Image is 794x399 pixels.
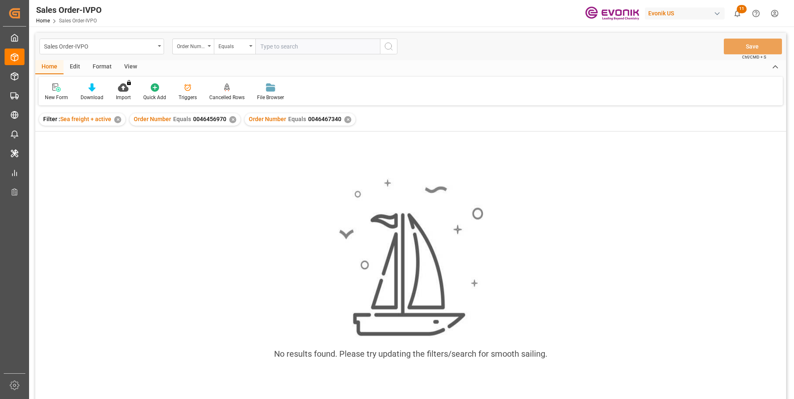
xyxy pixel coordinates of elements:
[257,94,284,101] div: File Browser
[172,39,214,54] button: open menu
[39,39,164,54] button: open menu
[86,60,118,74] div: Format
[118,60,143,74] div: View
[179,94,197,101] div: Triggers
[645,5,728,21] button: Evonik US
[81,94,103,101] div: Download
[338,178,483,338] img: smooth_sailing.jpeg
[193,116,226,122] span: 0046456970
[742,54,766,60] span: Ctrl/CMD + S
[255,39,380,54] input: Type to search
[645,7,725,19] div: Evonik US
[274,348,547,360] div: No results found. Please try updating the filters/search for smooth sailing.
[380,39,397,54] button: search button
[134,116,171,122] span: Order Number
[177,41,205,50] div: Order Number
[209,94,245,101] div: Cancelled Rows
[214,39,255,54] button: open menu
[344,116,351,123] div: ✕
[45,94,68,101] div: New Form
[44,41,155,51] div: Sales Order-IVPO
[249,116,286,122] span: Order Number
[36,4,102,16] div: Sales Order-IVPO
[747,4,765,23] button: Help Center
[143,94,166,101] div: Quick Add
[288,116,306,122] span: Equals
[35,60,64,74] div: Home
[585,6,639,21] img: Evonik-brand-mark-Deep-Purple-RGB.jpeg_1700498283.jpeg
[173,116,191,122] span: Equals
[36,18,50,24] a: Home
[60,116,111,122] span: Sea freight + active
[728,4,747,23] button: show 11 new notifications
[724,39,782,54] button: Save
[64,60,86,74] div: Edit
[737,5,747,13] span: 11
[114,116,121,123] div: ✕
[229,116,236,123] div: ✕
[218,41,247,50] div: Equals
[308,116,341,122] span: 0046467340
[43,116,60,122] span: Filter :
